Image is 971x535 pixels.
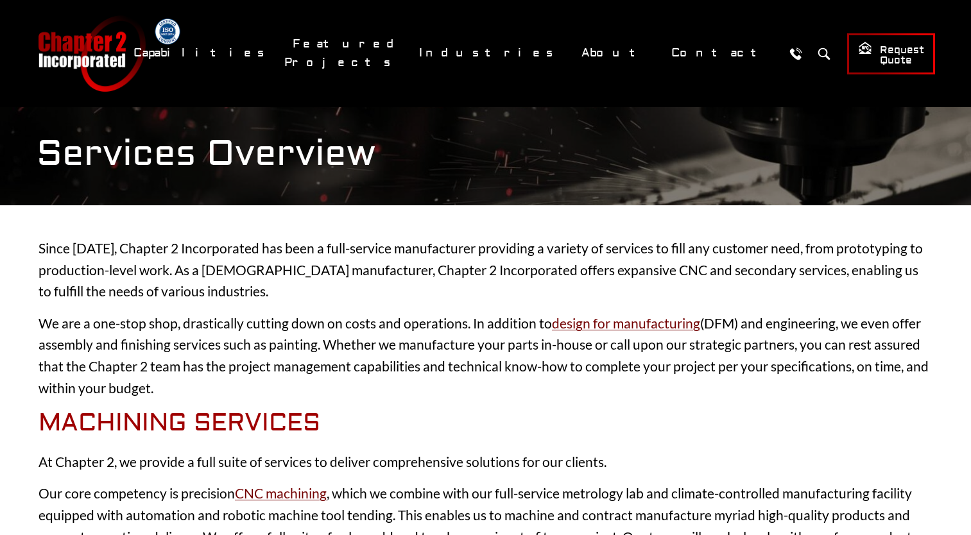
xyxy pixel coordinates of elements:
a: Capabilities [125,39,278,67]
a: Featured Projects [284,30,404,76]
a: Chapter 2 Incorporated [37,15,146,92]
a: Contact [663,39,778,67]
a: About [573,39,657,67]
button: Search [812,42,836,65]
h1: Services Overview [37,132,935,175]
a: design for manufacturing [552,315,700,331]
span: Request Quote [858,41,924,67]
p: We are a one-stop shop, drastically cutting down on costs and operations. In addition to (DFM) an... [39,312,932,398]
a: Request Quote [847,33,935,74]
h2: Machining Services [39,409,932,438]
p: At Chapter 2, we provide a full suite of services to deliver comprehensive solutions for our clie... [39,451,932,473]
a: Call Us [784,42,808,65]
a: CNC machining [235,485,327,501]
p: Since [DATE], Chapter 2 Incorporated has been a full-service manufacturer providing​ a variety of... [39,237,932,302]
a: Industries [411,39,567,67]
